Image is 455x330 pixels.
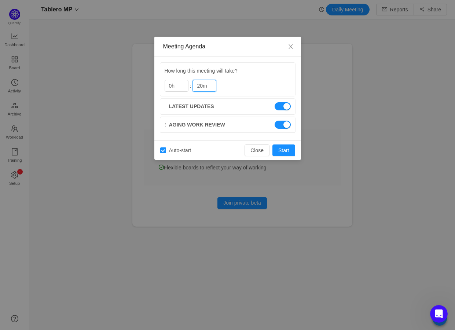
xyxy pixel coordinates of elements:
span: Auto-start [166,147,194,153]
span: : [190,83,191,89]
i: icon: more [163,123,168,127]
button: Start [272,144,295,156]
div: Reorder items [163,121,169,129]
button: Close [280,37,301,57]
p: How long this meeting will take? [165,67,291,75]
iframe: Intercom live chat [430,305,448,323]
button: Close [245,144,269,156]
div: Meeting Agenda [163,43,292,51]
span: Latest updates [169,103,214,110]
i: icon: close [288,44,294,49]
span: Aging work review [169,121,225,129]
